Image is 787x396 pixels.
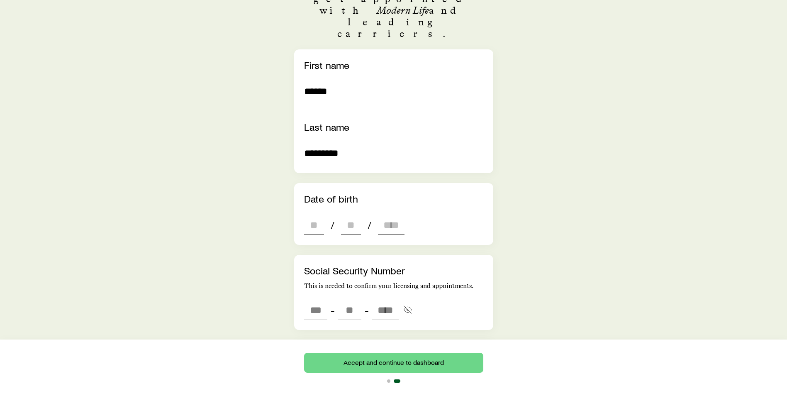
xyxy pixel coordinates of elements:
div: dateOfBirth [304,215,404,235]
label: Social Security Number [304,264,405,276]
label: Date of birth [304,193,358,205]
button: Accept and continue to dashboard [304,353,483,373]
label: First name [304,59,349,71]
span: - [331,304,335,316]
em: Modern Life [377,4,429,16]
label: Last name [304,121,349,133]
span: / [327,219,338,231]
span: / [364,219,375,231]
p: This is needed to confirm your licensing and appointments. [304,282,483,290]
span: - [365,304,369,316]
